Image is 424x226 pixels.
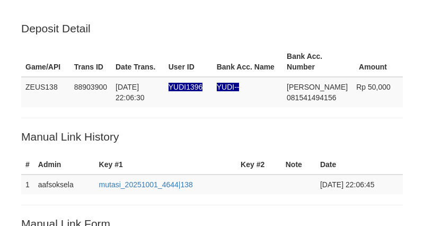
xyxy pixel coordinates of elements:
[213,47,282,77] th: Bank Acc. Name
[21,77,70,107] td: ZEUS138
[236,155,281,175] th: Key #2
[21,21,403,36] p: Deposit Detail
[356,83,391,91] span: Rp 50,000
[21,175,34,194] td: 1
[164,47,213,77] th: User ID
[99,180,193,189] a: mutasi_20251001_4644|138
[95,155,237,175] th: Key #1
[169,83,203,91] span: Nama rekening ada tanda titik/strip, harap diedit
[111,47,164,77] th: Date Trans.
[287,93,336,102] span: Copy 081541494156 to clipboard
[70,77,111,107] td: 88903900
[316,155,403,175] th: Date
[21,47,70,77] th: Game/API
[21,155,34,175] th: #
[34,155,95,175] th: Admin
[70,47,111,77] th: Trans ID
[34,175,95,194] td: aafsoksela
[282,47,352,77] th: Bank Acc. Number
[116,83,145,102] span: [DATE] 22:06:30
[21,129,403,144] p: Manual Link History
[281,155,316,175] th: Note
[352,47,403,77] th: Amount
[287,83,348,91] span: [PERSON_NAME]
[217,83,240,91] span: Nama rekening ada tanda titik/strip, harap diedit
[316,175,403,194] td: [DATE] 22:06:45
